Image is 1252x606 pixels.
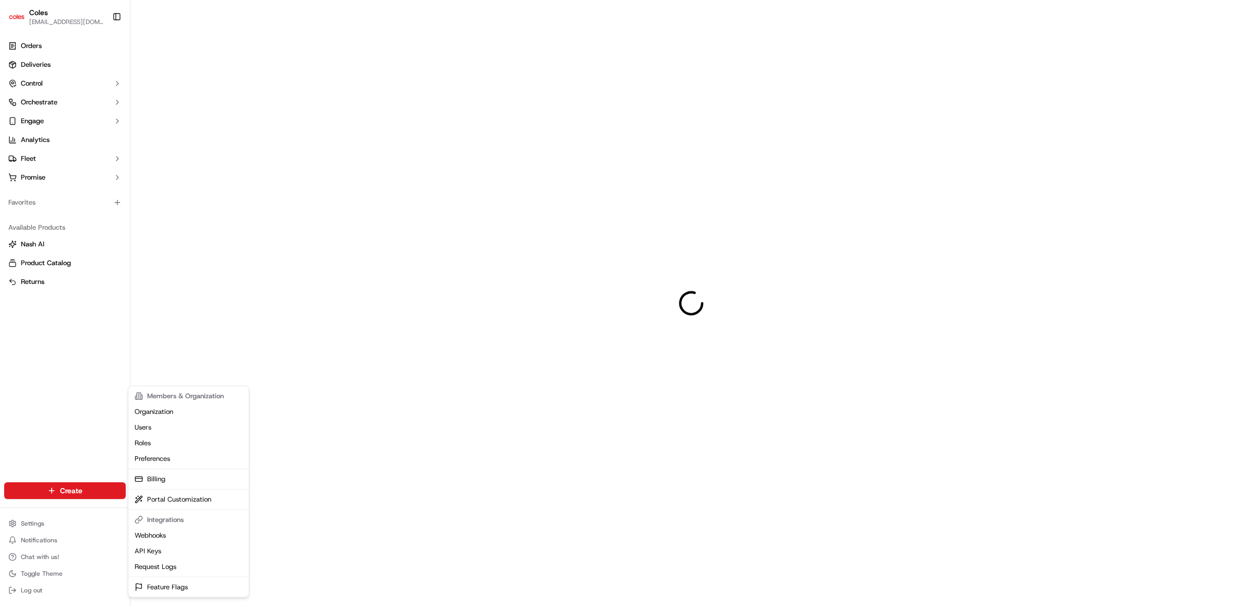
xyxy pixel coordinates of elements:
[21,41,42,51] span: Orders
[21,79,43,88] span: Control
[130,420,247,435] a: Users
[130,451,247,467] a: Preferences
[99,151,167,162] span: API Documentation
[21,258,71,268] span: Product Catalog
[74,176,126,185] a: Powered byPylon
[6,147,84,166] a: 📗Knowledge Base
[10,10,31,31] img: Nash
[130,512,247,528] div: Integrations
[21,154,36,163] span: Fleet
[4,219,126,236] div: Available Products
[21,151,80,162] span: Knowledge Base
[21,173,45,182] span: Promise
[21,569,63,578] span: Toggle Theme
[60,485,82,496] span: Create
[88,152,97,161] div: 💻
[21,135,50,145] span: Analytics
[130,435,247,451] a: Roles
[130,559,247,575] a: Request Logs
[104,177,126,185] span: Pylon
[10,42,190,58] p: Welcome 👋
[35,100,171,110] div: Start new chat
[21,116,44,126] span: Engage
[27,67,188,78] input: Got a question? Start typing here...
[21,98,57,107] span: Orchestrate
[21,553,59,561] span: Chat with us!
[21,60,51,69] span: Deliveries
[130,528,247,543] a: Webhooks
[130,404,247,420] a: Organization
[130,579,247,595] a: Feature Flags
[130,388,247,404] div: Members & Organization
[21,586,42,595] span: Log out
[21,240,44,249] span: Nash AI
[21,536,57,544] span: Notifications
[8,8,25,25] img: Coles
[130,492,247,507] a: Portal Customization
[29,7,48,18] span: Coles
[35,110,132,118] div: We're available if you need us!
[130,471,247,487] a: Billing
[10,100,29,118] img: 1736555255976-a54dd68f-1ca7-489b-9aae-adbdc363a1c4
[84,147,172,166] a: 💻API Documentation
[21,277,44,287] span: Returns
[130,543,247,559] a: API Keys
[10,152,19,161] div: 📗
[177,103,190,115] button: Start new chat
[21,519,44,528] span: Settings
[4,194,126,211] div: Favorites
[29,18,104,26] span: [EMAIL_ADDRESS][DOMAIN_NAME]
